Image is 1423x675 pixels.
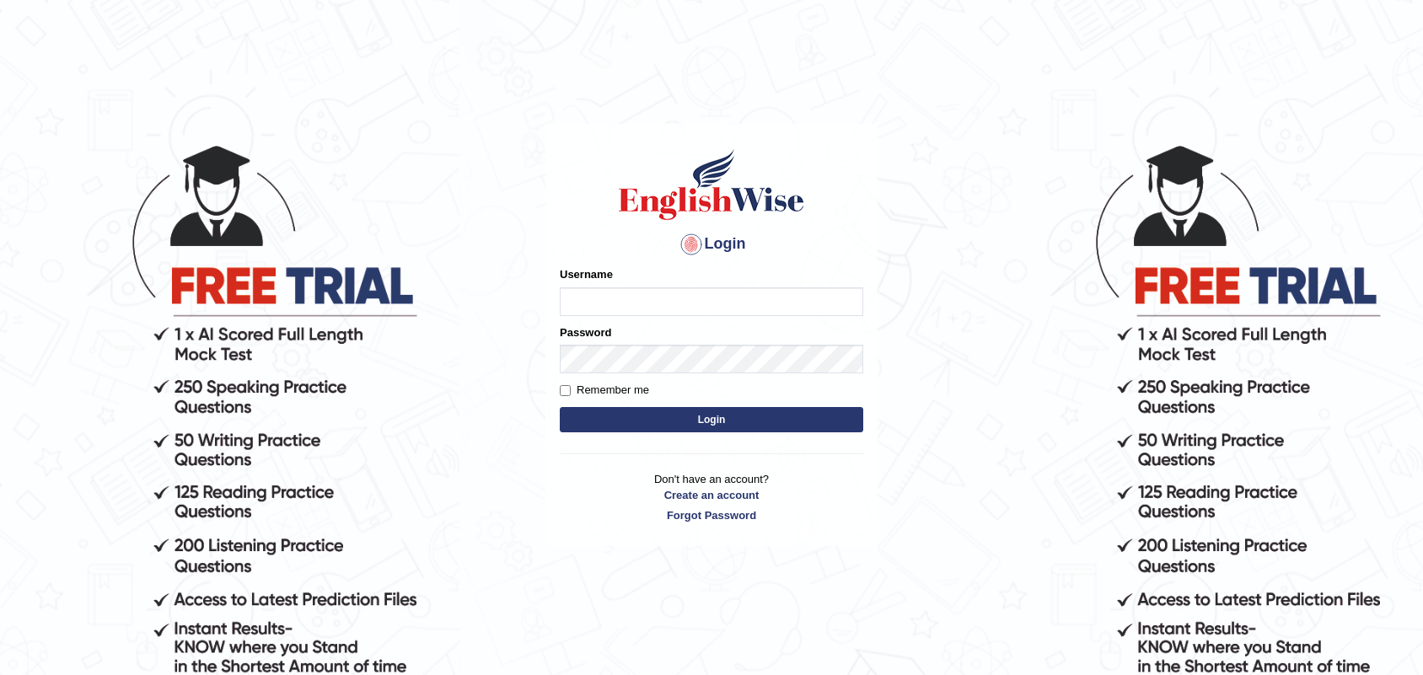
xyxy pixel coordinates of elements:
[560,407,863,432] button: Login
[560,507,863,523] a: Forgot Password
[560,487,863,503] a: Create an account
[560,382,649,399] label: Remember me
[560,266,613,282] label: Username
[560,385,571,396] input: Remember me
[560,471,863,523] p: Don't have an account?
[560,324,611,340] label: Password
[615,147,808,222] img: Logo of English Wise sign in for intelligent practice with AI
[560,231,863,258] h4: Login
